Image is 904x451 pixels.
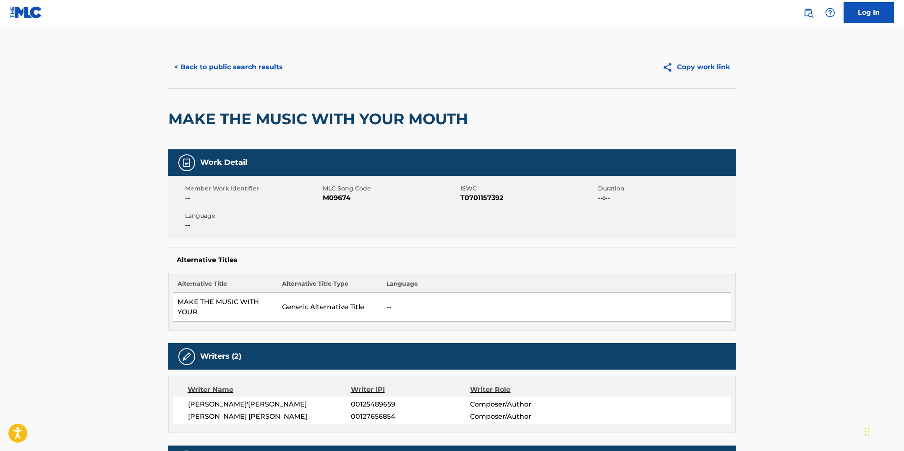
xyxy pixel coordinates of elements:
[470,412,579,422] span: Composer/Author
[188,399,351,409] span: [PERSON_NAME]'[PERSON_NAME]
[173,293,278,322] td: MAKE THE MUSIC WITH YOUR
[200,158,247,167] h5: Work Detail
[185,211,321,220] span: Language
[865,419,870,444] div: Drag
[862,411,904,451] iframe: Chat Widget
[382,279,731,293] th: Language
[803,8,813,18] img: search
[188,385,351,395] div: Writer Name
[825,8,835,18] img: help
[188,412,351,422] span: [PERSON_NAME] [PERSON_NAME]
[656,57,736,78] button: Copy work link
[598,193,734,203] span: --:--
[10,6,42,18] img: MLC Logo
[200,352,241,361] h5: Writers (2)
[351,399,470,409] span: 00125489659
[470,399,579,409] span: Composer/Author
[323,193,458,203] span: M09674
[177,256,727,264] h5: Alternative Titles
[173,279,278,293] th: Alternative Title
[185,184,321,193] span: Member Work Identifier
[844,2,894,23] a: Log In
[185,220,321,230] span: --
[598,184,734,193] span: Duration
[822,4,839,21] div: Help
[460,184,596,193] span: ISWC
[351,412,470,422] span: 00127656854
[460,193,596,203] span: T0701157392
[185,193,321,203] span: --
[278,279,382,293] th: Alternative Title Type
[323,184,458,193] span: MLC Song Code
[182,352,192,362] img: Writers
[351,385,470,395] div: Writer IPI
[168,109,472,128] h2: MAKE THE MUSIC WITH YOUR MOUTH
[278,293,382,322] td: Generic Alternative Title
[662,62,677,73] img: Copy work link
[168,57,289,78] button: < Back to public search results
[470,385,579,395] div: Writer Role
[382,293,731,322] td: --
[182,158,192,168] img: Work Detail
[800,4,817,21] a: Public Search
